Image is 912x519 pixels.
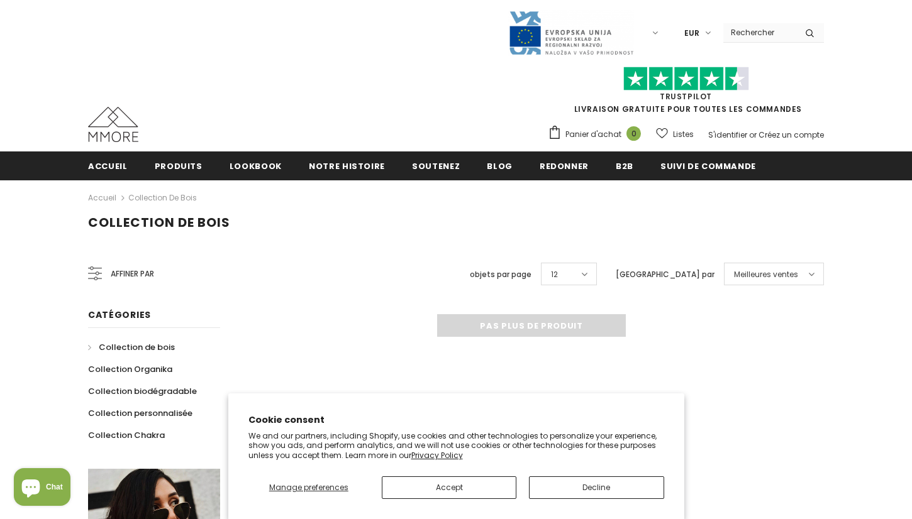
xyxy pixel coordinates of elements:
a: Notre histoire [309,151,385,180]
span: Redonner [540,160,589,172]
span: Notre histoire [309,160,385,172]
span: Produits [155,160,203,172]
span: soutenez [412,160,460,172]
span: Affiner par [111,267,154,281]
a: Produits [155,151,203,180]
a: Collection Organika [88,358,172,380]
button: Manage preferences [248,476,370,499]
span: Collection de bois [88,214,230,231]
inbox-online-store-chat: Shopify online store chat [10,468,74,509]
span: Manage preferences [269,482,348,493]
button: Accept [382,476,516,499]
a: Créez un compte [759,129,824,140]
input: Search Site [723,23,796,41]
span: Collection personnalisée [88,407,192,419]
img: Faites confiance aux étoiles pilotes [623,67,749,91]
a: Collection de bois [128,192,197,203]
label: objets par page [470,268,531,281]
span: Accueil [88,160,128,172]
img: Cas MMORE [88,107,138,142]
span: Collection biodégradable [88,385,197,397]
span: Lookbook [230,160,282,172]
span: B2B [616,160,633,172]
a: Javni Razpis [508,27,634,38]
h2: Cookie consent [248,413,664,427]
a: Accueil [88,190,116,205]
a: Suivi de commande [660,151,756,180]
a: Collection biodégradable [88,380,197,402]
a: Collection de bois [88,336,175,358]
label: [GEOGRAPHIC_DATA] par [616,268,715,281]
a: TrustPilot [660,91,712,102]
span: EUR [684,27,699,40]
a: Privacy Policy [411,450,463,461]
p: We and our partners, including Shopify, use cookies and other technologies to personalize your ex... [248,431,664,461]
span: Blog [487,160,513,172]
a: Lookbook [230,151,282,180]
a: Redonner [540,151,589,180]
span: Meilleures ventes [734,268,798,281]
a: soutenez [412,151,460,180]
span: Listes [673,128,694,141]
a: Blog [487,151,513,180]
span: 12 [551,268,558,281]
img: Javni Razpis [508,10,634,56]
span: Suivi de commande [660,160,756,172]
a: Collection Chakra [88,424,165,446]
a: Accueil [88,151,128,180]
span: Collection de bois [99,341,175,353]
a: S'identifier [708,129,747,140]
span: LIVRAISON GRATUITE POUR TOUTES LES COMMANDES [548,72,824,114]
a: Panier d'achat 0 [548,125,647,144]
span: Catégories [88,309,151,321]
button: Decline [529,476,664,499]
a: B2B [616,151,633,180]
span: or [749,129,757,140]
a: Collection personnalisée [88,402,192,424]
span: Collection Chakra [88,429,165,441]
a: Listes [656,123,694,145]
span: Collection Organika [88,363,172,375]
span: 0 [626,126,641,141]
span: Panier d'achat [565,128,621,141]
